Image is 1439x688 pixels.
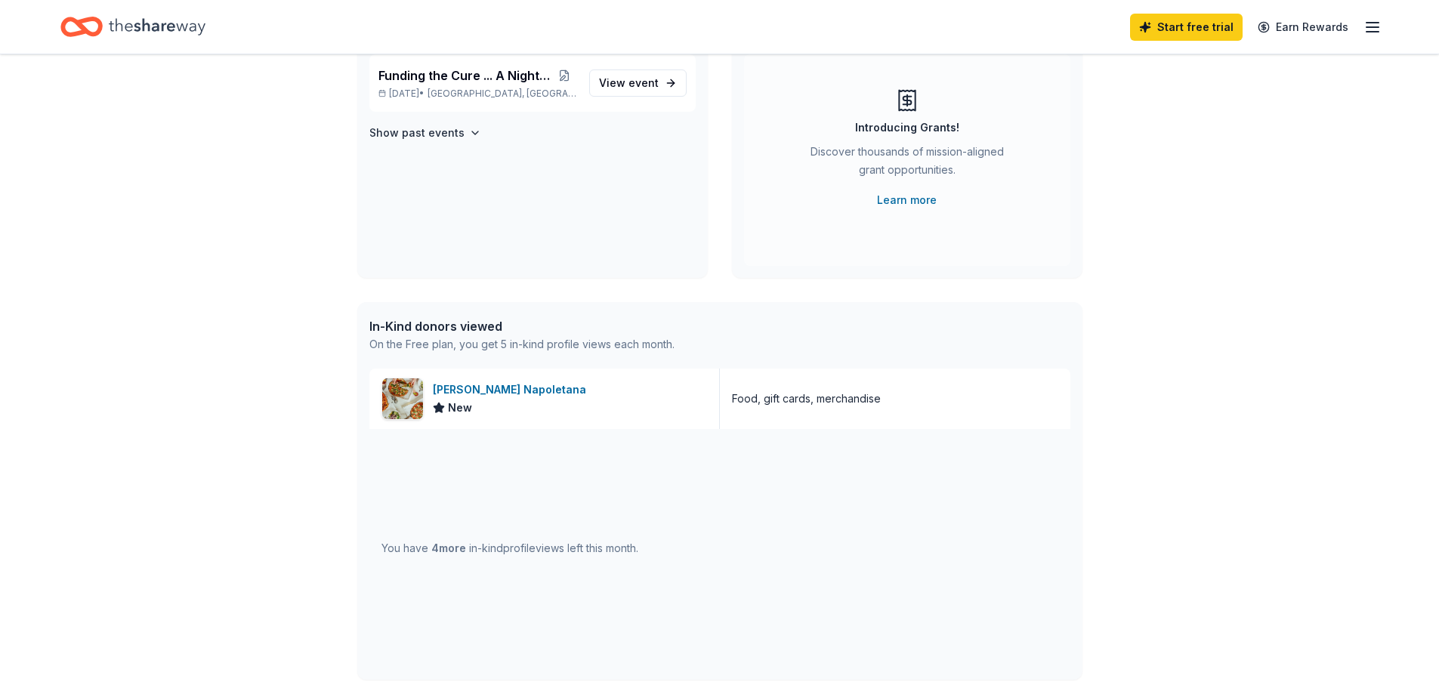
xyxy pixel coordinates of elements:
button: Show past events [369,124,481,142]
div: [PERSON_NAME] Napoletana [433,381,592,399]
img: Image for Frank Pepe Pizzeria Napoletana [382,378,423,419]
h4: Show past events [369,124,465,142]
div: You have in-kind profile views left this month. [381,539,638,557]
a: Start free trial [1130,14,1243,41]
a: View event [589,69,687,97]
a: Home [60,9,205,45]
div: Food, gift cards, merchandise [732,390,881,408]
a: Learn more [877,191,937,209]
div: Discover thousands of mission-aligned grant opportunities. [804,143,1010,185]
span: 4 more [431,541,466,554]
span: Funding the Cure ... A Night of Giving [378,66,553,85]
span: View [599,74,659,92]
p: [DATE] • [378,88,577,100]
span: [GEOGRAPHIC_DATA], [GEOGRAPHIC_DATA] [428,88,576,100]
div: In-Kind donors viewed [369,317,675,335]
span: New [448,399,472,417]
div: Introducing Grants! [855,119,959,137]
span: event [628,76,659,89]
div: On the Free plan, you get 5 in-kind profile views each month. [369,335,675,353]
a: Earn Rewards [1249,14,1357,41]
